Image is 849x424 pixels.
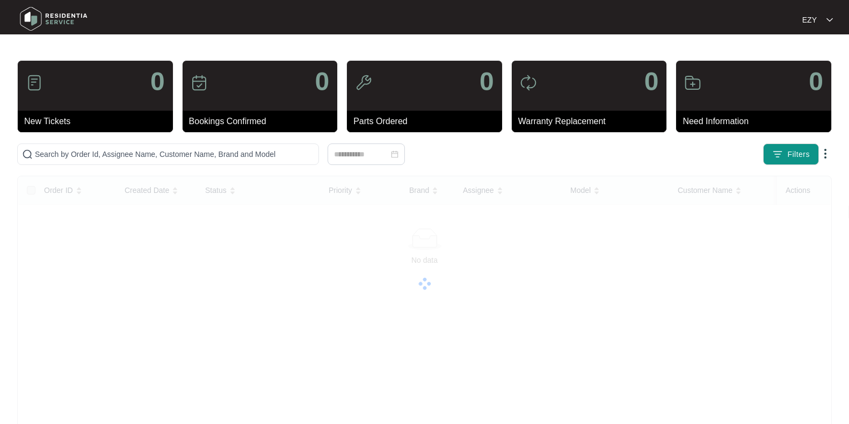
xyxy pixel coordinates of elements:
img: icon [520,74,537,91]
p: Need Information [683,115,831,128]
button: filter iconFilters [763,143,819,165]
p: 0 [150,69,165,95]
p: New Tickets [24,115,173,128]
img: dropdown arrow [819,147,832,160]
span: Filters [787,149,810,160]
p: 0 [809,69,823,95]
p: 0 [644,69,659,95]
p: 0 [480,69,494,95]
p: Parts Ordered [353,115,502,128]
img: residentia service logo [16,3,91,35]
p: 0 [315,69,329,95]
p: Warranty Replacement [518,115,667,128]
img: icon [684,74,701,91]
img: dropdown arrow [826,17,833,23]
img: search-icon [22,149,33,160]
p: Bookings Confirmed [189,115,338,128]
p: EZY [802,15,817,25]
input: Search by Order Id, Assignee Name, Customer Name, Brand and Model [35,148,314,160]
img: filter icon [772,149,783,160]
img: icon [191,74,208,91]
img: icon [355,74,372,91]
img: icon [26,74,43,91]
